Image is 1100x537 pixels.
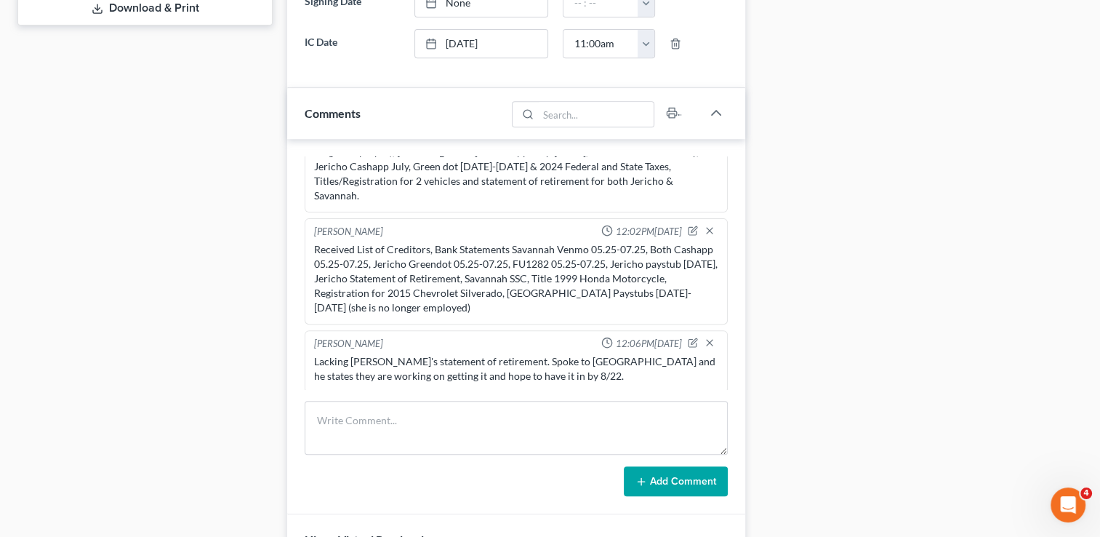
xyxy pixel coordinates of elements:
span: 12:02PM[DATE] [616,225,682,239]
a: [DATE] [415,30,548,57]
span: 12:06PM[DATE] [616,337,682,351]
span: 4 [1080,488,1092,499]
div: [PERSON_NAME] [314,337,383,351]
div: [PERSON_NAME] [314,225,383,239]
div: Lacking [PERSON_NAME]'s statement of retirement. Spoke to [GEOGRAPHIC_DATA] and he states they ar... [314,354,718,383]
input: -- : -- [563,30,638,57]
iframe: Intercom live chat [1051,488,1085,522]
span: Comments [305,106,361,120]
div: Received List of Creditors, Bank Statements Savannah Venmo 05.25-07.25, Both Cashapp 05.25-07.25,... [314,242,718,315]
label: IC Date [297,29,406,58]
input: Search... [538,102,654,127]
button: Add Comment [624,466,728,497]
